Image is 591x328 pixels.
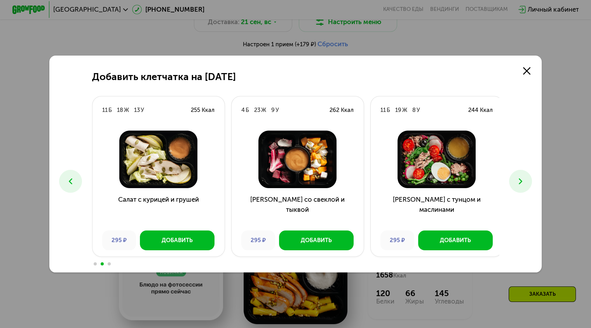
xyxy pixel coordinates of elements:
div: 295 ₽ [241,230,275,250]
div: 295 ₽ [102,230,136,250]
div: 9 [271,106,275,114]
div: Ж [402,106,407,114]
button: Добавить [279,230,354,250]
h2: Добавить клетчатка на [DATE] [92,71,236,83]
div: Добавить [162,236,193,244]
div: Добавить [301,236,332,244]
div: Добавить [440,236,471,244]
img: Салат с курицей и грушей [99,131,218,188]
div: Ж [124,106,129,114]
h3: [PERSON_NAME] со свеклой и тыквой [232,195,364,224]
div: 8 [412,106,416,114]
div: 11 [102,106,108,114]
div: 19 [395,106,401,114]
div: Б [387,106,390,114]
div: 255 Ккал [191,106,214,114]
div: Б [108,106,112,114]
div: Ж [261,106,266,114]
div: 244 Ккал [468,106,493,114]
button: Добавить [140,230,214,250]
div: 295 ₽ [380,230,414,250]
div: 11 [380,106,386,114]
div: У [417,106,420,114]
div: Б [246,106,249,114]
img: Салат со свеклой и тыквой [238,131,357,188]
div: 4 [241,106,245,114]
div: 18 [117,106,123,114]
div: У [275,106,279,114]
button: Добавить [418,230,493,250]
h3: [PERSON_NAME] с тунцом и маслинами [371,195,503,224]
div: У [141,106,144,114]
img: Салат с тунцом и маслинами [377,131,496,188]
div: 23 [254,106,260,114]
h3: Салат с курицей и грушей [92,195,225,224]
div: 13 [134,106,140,114]
div: 262 Ккал [329,106,354,114]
